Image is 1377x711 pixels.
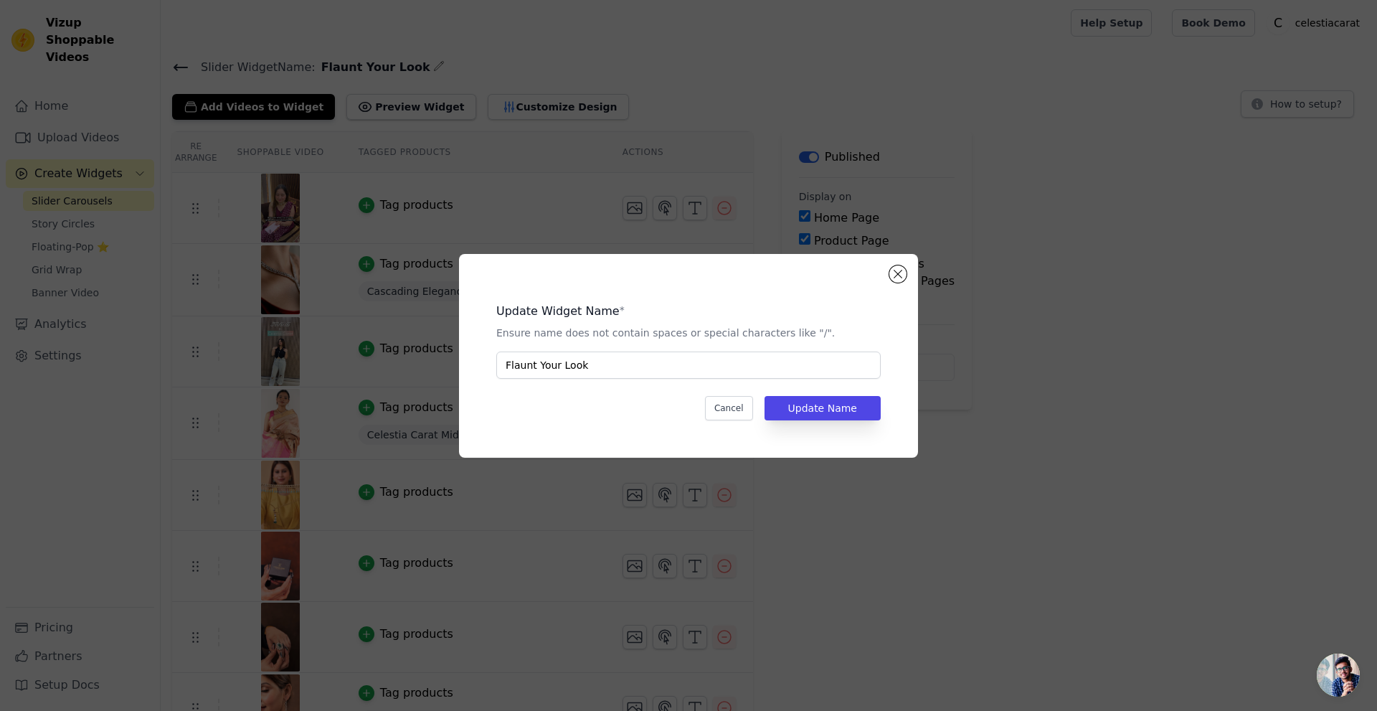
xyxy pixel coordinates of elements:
[1317,654,1360,697] div: Open chat
[889,265,907,283] button: Close modal
[705,396,753,420] button: Cancel
[496,326,881,340] p: Ensure name does not contain spaces or special characters like "/".
[496,303,620,320] legend: Update Widget Name
[765,396,881,420] button: Update Name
